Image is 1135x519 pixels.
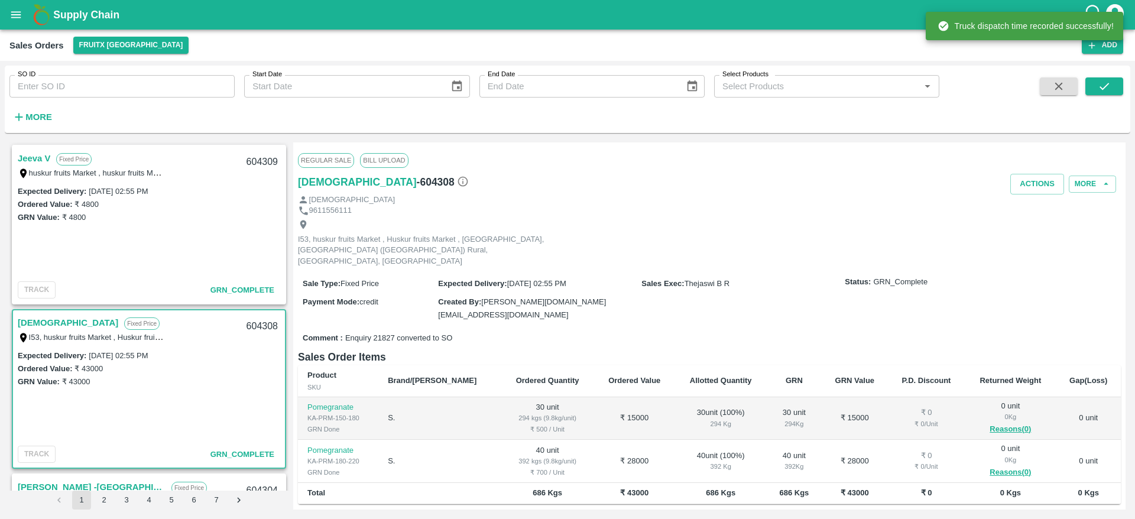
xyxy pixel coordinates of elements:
button: Actions [1010,174,1064,194]
h6: - 604308 [417,174,469,190]
div: 294 Kg [776,419,812,429]
p: [DEMOGRAPHIC_DATA] [309,194,395,206]
td: 30 unit [501,397,594,440]
span: Regular Sale [298,153,354,167]
div: Sales Orders [9,38,64,53]
label: Sales Exec : [641,279,684,288]
input: End Date [479,75,676,98]
button: Go to next page [229,491,248,510]
div: Truck dispatch time recorded successfully! [938,15,1114,37]
h6: Sales Order Items [298,349,1121,365]
b: Brand/[PERSON_NAME] [388,376,476,385]
a: Jeeva V [18,151,50,166]
div: KA-PRM-180-220 [307,456,369,466]
p: 9611556111 [309,205,352,216]
b: 0 Kgs [1078,488,1099,497]
a: Supply Chain [53,7,1084,23]
button: Add [1082,37,1123,54]
td: 0 unit [1056,397,1121,440]
h6: [DEMOGRAPHIC_DATA] [298,174,417,190]
div: 604309 [239,148,285,176]
b: 686 Kgs [779,488,809,497]
div: ₹ 500 / Unit [510,424,585,434]
label: Start Date [252,70,282,79]
span: Enquiry 21827 converted to SO [345,333,452,344]
div: 40 unit [776,450,812,472]
div: 30 unit ( 100 %) [685,407,757,429]
div: 40 unit ( 100 %) [685,450,757,472]
label: Expected Delivery : [438,279,507,288]
button: Choose date [681,75,703,98]
b: 686 Kgs [706,488,735,497]
span: Thejaswi B R [685,279,730,288]
span: GRN_Complete [210,450,274,459]
td: 40 unit [501,440,594,483]
b: Product [307,371,336,379]
button: Go to page 6 [184,491,203,510]
label: End Date [488,70,515,79]
b: Ordered Quantity [516,376,579,385]
div: 294 Kg [685,419,757,429]
div: 0 Kg [974,411,1046,422]
label: SO ID [18,70,35,79]
span: [PERSON_NAME][DOMAIN_NAME][EMAIL_ADDRESS][DOMAIN_NAME] [438,297,606,319]
b: ₹ 43000 [841,488,869,497]
td: S. [378,397,501,440]
div: SKU [307,382,369,393]
label: Sale Type : [303,279,340,288]
div: 30 unit [776,407,812,429]
button: Go to page 5 [162,491,181,510]
label: huskur fruits Market , huskur fruits Market , [GEOGRAPHIC_DATA], [GEOGRAPHIC_DATA] Rural, [GEOGRA... [29,168,560,177]
b: 686 Kgs [533,488,562,497]
div: ₹ 0 / Unit [897,461,955,472]
b: 0 Kgs [1000,488,1021,497]
label: ₹ 4800 [62,213,86,222]
td: ₹ 15000 [822,397,888,440]
button: Reasons(0) [974,466,1046,479]
div: ₹ 0 / Unit [897,419,955,429]
div: GRN Done [307,424,369,434]
button: Reasons(0) [974,423,1046,436]
nav: pagination navigation [48,491,250,510]
label: Ordered Value: [18,200,72,209]
button: page 1 [72,491,91,510]
td: ₹ 15000 [594,397,675,440]
label: Expected Delivery : [18,351,86,360]
label: Comment : [303,333,343,344]
label: Expected Delivery : [18,187,86,196]
input: Select Products [718,79,916,94]
button: Select DC [73,37,189,54]
div: ₹ 0 [897,407,955,419]
p: Pomegranate [307,402,369,413]
button: Go to page 2 [95,491,113,510]
div: customer-support [1084,4,1104,25]
button: Open [920,79,935,94]
div: KA-PRM-150-180 [307,413,369,423]
b: GRN Value [835,376,874,385]
button: Go to page 4 [140,491,158,510]
label: ₹ 4800 [74,200,99,209]
b: Ordered Value [608,376,660,385]
button: Choose date [446,75,468,98]
label: ₹ 43000 [62,377,90,386]
p: Fixed Price [171,482,207,494]
span: GRN_Complete [210,286,274,294]
div: 604304 [239,477,285,505]
a: [PERSON_NAME] -[GEOGRAPHIC_DATA] [18,479,166,495]
div: 0 unit [974,401,1046,436]
div: ₹ 0 [897,450,955,462]
td: ₹ 28000 [594,440,675,483]
div: 0 unit [974,443,1046,479]
img: logo [30,3,53,27]
b: Gap(Loss) [1069,376,1107,385]
div: 0 Kg [974,455,1046,465]
span: GRN_Complete [873,277,928,288]
strong: More [25,112,52,122]
span: credit [359,297,378,306]
b: ₹ 43000 [620,488,648,497]
button: More [1069,176,1116,193]
label: Status: [845,277,871,288]
p: Fixed Price [56,153,92,166]
div: 604308 [239,313,285,340]
label: Ordered Value: [18,364,72,373]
